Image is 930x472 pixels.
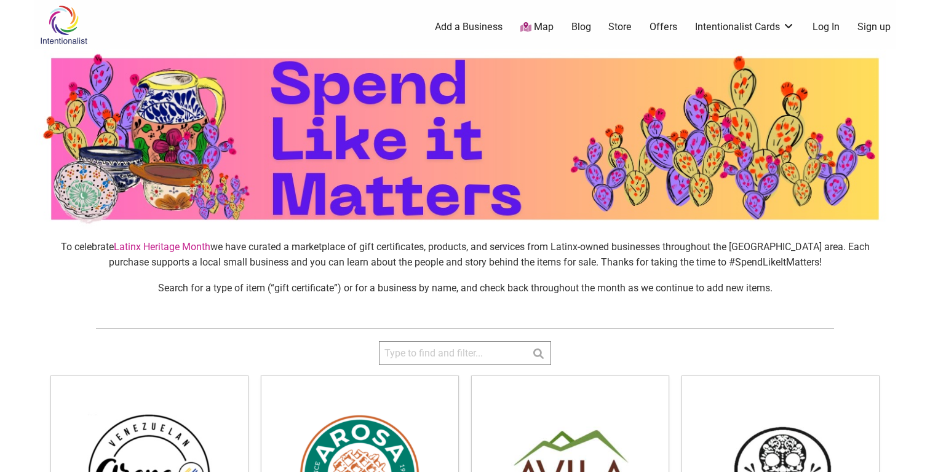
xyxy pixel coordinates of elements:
[435,20,503,34] a: Add a Business
[34,5,93,45] img: Intentionalist
[520,20,554,34] a: Map
[857,20,891,34] a: Sign up
[695,20,795,34] a: Intentionalist Cards
[45,239,885,270] p: To celebrate we have curated a marketplace of gift certificates, products, and services from Lati...
[813,20,840,34] a: Log In
[45,280,885,296] p: Search for a type of item (“gift certificate”) or for a business by name, and check back througho...
[650,20,677,34] a: Offers
[34,49,896,229] img: sponsor logo
[114,241,210,253] a: Latinx Heritage Month
[571,20,591,34] a: Blog
[608,20,632,34] a: Store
